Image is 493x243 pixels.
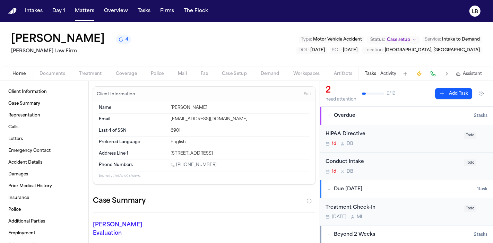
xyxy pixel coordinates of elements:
dt: Preferred Language [99,139,166,145]
button: Change status from Case setup [367,36,420,44]
button: Matters [72,5,97,17]
a: Police [6,204,83,215]
button: Add Task [435,88,472,99]
span: Documents [40,71,65,77]
span: Assistant [463,71,482,77]
span: 4 [126,37,128,42]
button: Edit SOL: 2027-08-28 [330,47,360,54]
div: Open task: HIPAA Directive [320,125,493,153]
dt: Last 4 of SSN [99,128,166,133]
div: [STREET_ADDRESS] [171,151,310,156]
span: [DATE] [343,48,357,52]
a: Overview [101,5,131,17]
span: Coverage [116,71,137,77]
h3: Client Information [95,92,137,97]
span: Home [12,71,26,77]
span: Intake to Demand [442,37,480,42]
span: Mail [178,71,187,77]
button: Tasks [135,5,153,17]
button: Day 1 [50,5,68,17]
span: Artifacts [334,71,353,77]
button: Edit Location: Temple, TX [362,47,482,54]
span: Todo [464,159,476,166]
span: 1d [332,169,336,174]
span: 2 task s [474,232,487,237]
a: Damages [6,169,83,180]
a: Case Summary [6,98,83,109]
button: Activity [380,71,396,77]
span: [GEOGRAPHIC_DATA], [GEOGRAPHIC_DATA] [385,48,480,52]
span: Service : [425,37,441,42]
p: 6 empty fields not shown. [99,173,310,179]
span: Edit [304,92,311,97]
button: Edit DOL: 2025-08-28 [296,47,327,54]
span: Police [151,71,164,77]
span: SOL : [332,48,342,52]
span: 2 / 12 [387,91,395,96]
a: Additional Parties [6,216,83,227]
div: Conduct Intake [326,158,460,166]
span: Type : [301,37,312,42]
dt: Address Line 1 [99,151,166,156]
span: Due [DATE] [334,186,362,193]
a: Calls [6,122,83,133]
div: need attention [326,97,356,102]
p: [PERSON_NAME] Evaluation [93,221,162,237]
span: Status: [370,37,385,43]
a: Call 1 (254) 613-3644 [171,162,217,168]
h2: [PERSON_NAME] Law Firm [11,47,131,55]
span: 1d [332,141,336,147]
button: Tasks [365,71,376,77]
div: [EMAIL_ADDRESS][DOMAIN_NAME] [171,116,310,122]
span: Fax [201,71,208,77]
h1: [PERSON_NAME] [11,33,105,46]
button: 4 active tasks [116,35,131,44]
span: Todo [464,205,476,212]
span: DOL : [299,48,309,52]
button: Add Task [400,69,410,79]
span: [DATE] [310,48,325,52]
div: English [171,139,310,145]
dt: Email [99,116,166,122]
span: Overdue [334,112,355,119]
button: Create Immediate Task [414,69,424,79]
span: Case Setup [222,71,247,77]
span: Todo [464,132,476,139]
button: Assistant [456,71,482,77]
button: Edit matter name [11,33,105,46]
button: Edit [302,89,313,100]
a: Representation [6,110,83,121]
a: The Flock [181,5,211,17]
span: D B [347,169,353,174]
a: Client Information [6,86,83,97]
span: Workspaces [293,71,320,77]
button: Edit Type: Motor Vehicle Accident [299,36,364,43]
span: M L [357,214,363,220]
div: 2 [326,85,356,96]
span: Demand [261,71,279,77]
span: 1 task [477,186,487,192]
div: [PERSON_NAME] [171,105,310,111]
span: [DATE] [332,214,346,220]
div: HIPAA Directive [326,130,460,138]
img: Finch Logo [8,8,17,15]
button: Intakes [22,5,45,17]
a: Employment [6,228,83,239]
a: Prior Medical History [6,181,83,192]
a: Emergency Contact [6,145,83,156]
span: 2 task s [474,113,487,119]
a: Home [8,8,17,15]
span: Location : [364,48,384,52]
div: 6901 [171,128,310,133]
span: Case setup [387,37,410,43]
button: Hide completed tasks (⌘⇧H) [475,88,487,99]
button: Due [DATE]1task [320,180,493,198]
div: Treatment Check-In [326,204,460,212]
a: Insurance [6,192,83,203]
button: Make a Call [428,69,438,79]
a: Accident Details [6,157,83,168]
div: Open task: Conduct Intake [320,153,493,180]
